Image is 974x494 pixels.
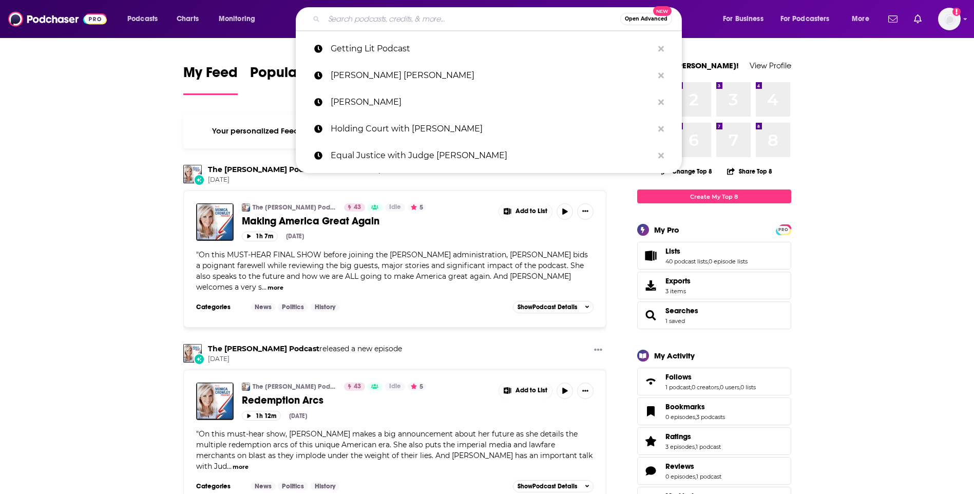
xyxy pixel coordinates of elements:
[233,463,249,471] button: more
[727,161,773,181] button: Share Top 8
[183,344,202,363] img: The Monica Crowley Podcast
[641,249,661,263] a: Lists
[952,8,961,16] svg: Add a profile image
[354,202,361,213] span: 43
[665,473,695,480] a: 0 episodes
[665,276,691,286] span: Exports
[938,8,961,30] span: Logged in as SkyHorsePub35
[196,429,593,471] span: On this must-hear show, [PERSON_NAME] makes a big announcement about her future as she details th...
[665,443,695,450] a: 3 episodes
[708,258,709,265] span: ,
[212,11,269,27] button: open menu
[354,382,361,392] span: 43
[774,11,845,27] button: open menu
[716,11,776,27] button: open menu
[253,383,337,391] a: The [PERSON_NAME] Podcast
[311,482,339,490] a: History
[696,413,725,421] a: 3 podcasts
[183,113,607,148] div: Your personalized Feed is curated based on the Podcasts, Creators, Users, and Lists that you Follow.
[637,457,791,485] span: Reviews
[183,165,202,183] img: The Monica Crowley Podcast
[499,383,552,399] button: Show More Button
[665,246,748,256] a: Lists
[170,11,205,27] a: Charts
[665,372,692,382] span: Follows
[194,353,205,365] div: New Episode
[344,203,365,212] a: 43
[253,203,337,212] a: The [PERSON_NAME] Podcast
[196,303,242,311] h3: Categories
[331,89,653,116] p: Marti Hines
[577,203,594,220] button: Show More Button
[723,12,763,26] span: For Business
[780,12,830,26] span: For Podcasters
[278,303,308,311] a: Politics
[242,232,278,241] button: 1h 7m
[385,383,405,391] a: Idle
[331,62,653,89] p: Dennis Michael Lynch
[389,382,401,392] span: Idle
[938,8,961,30] img: User Profile
[637,301,791,329] span: Searches
[695,443,696,450] span: ,
[296,142,682,169] a: Equal Justice with Judge [PERSON_NAME]
[408,203,426,212] button: 5
[515,207,547,215] span: Add to List
[251,482,276,490] a: News
[250,64,337,87] span: Popular Feed
[296,89,682,116] a: [PERSON_NAME]
[196,250,588,292] span: On this MUST-HEAR FINAL SHOW before joining the [PERSON_NAME] administration, [PERSON_NAME] bids ...
[637,242,791,270] span: Lists
[305,7,692,31] div: Search podcasts, credits, & more...
[242,411,281,421] button: 1h 12m
[127,12,158,26] span: Podcasts
[654,225,679,235] div: My Pro
[208,344,402,354] h3: released a new episode
[665,306,698,315] span: Searches
[227,462,232,471] span: ...
[637,272,791,299] a: Exports
[278,482,308,490] a: Politics
[665,432,721,441] a: Ratings
[194,174,205,185] div: New Episode
[208,176,402,184] span: [DATE]
[665,384,691,391] a: 1 podcast
[665,246,680,256] span: Lists
[696,473,721,480] a: 1 podcast
[620,13,672,25] button: Open AdvancedNew
[637,61,739,70] a: Welcome [PERSON_NAME]!
[408,383,426,391] button: 5
[884,10,902,28] a: Show notifications dropdown
[389,202,401,213] span: Idle
[296,116,682,142] a: Holding Court with [PERSON_NAME]
[183,64,238,87] span: My Feed
[720,384,739,391] a: 0 users
[331,35,653,62] p: Getting Lit Podcast
[665,462,721,471] a: Reviews
[242,203,250,212] a: The Monica Crowley Podcast
[665,288,691,295] span: 3 items
[250,64,337,95] a: Popular Feed
[590,344,606,357] button: Show More Button
[311,303,339,311] a: History
[208,165,402,175] h3: released a new episode
[242,394,491,407] a: Redemption Arcs
[208,344,319,353] a: The Monica Crowley Podcast
[641,404,661,419] a: Bookmarks
[665,432,691,441] span: Ratings
[709,258,748,265] a: 0 episode lists
[910,10,926,28] a: Show notifications dropdown
[499,203,552,220] button: Show More Button
[196,250,588,292] span: "
[696,443,721,450] a: 1 podcast
[120,11,171,27] button: open menu
[262,282,266,292] span: ...
[777,226,790,234] span: PRO
[518,483,577,490] span: Show Podcast Details
[665,317,685,325] a: 1 saved
[691,384,692,391] span: ,
[196,203,234,241] img: Making America Great Again
[242,215,379,227] span: Making America Great Again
